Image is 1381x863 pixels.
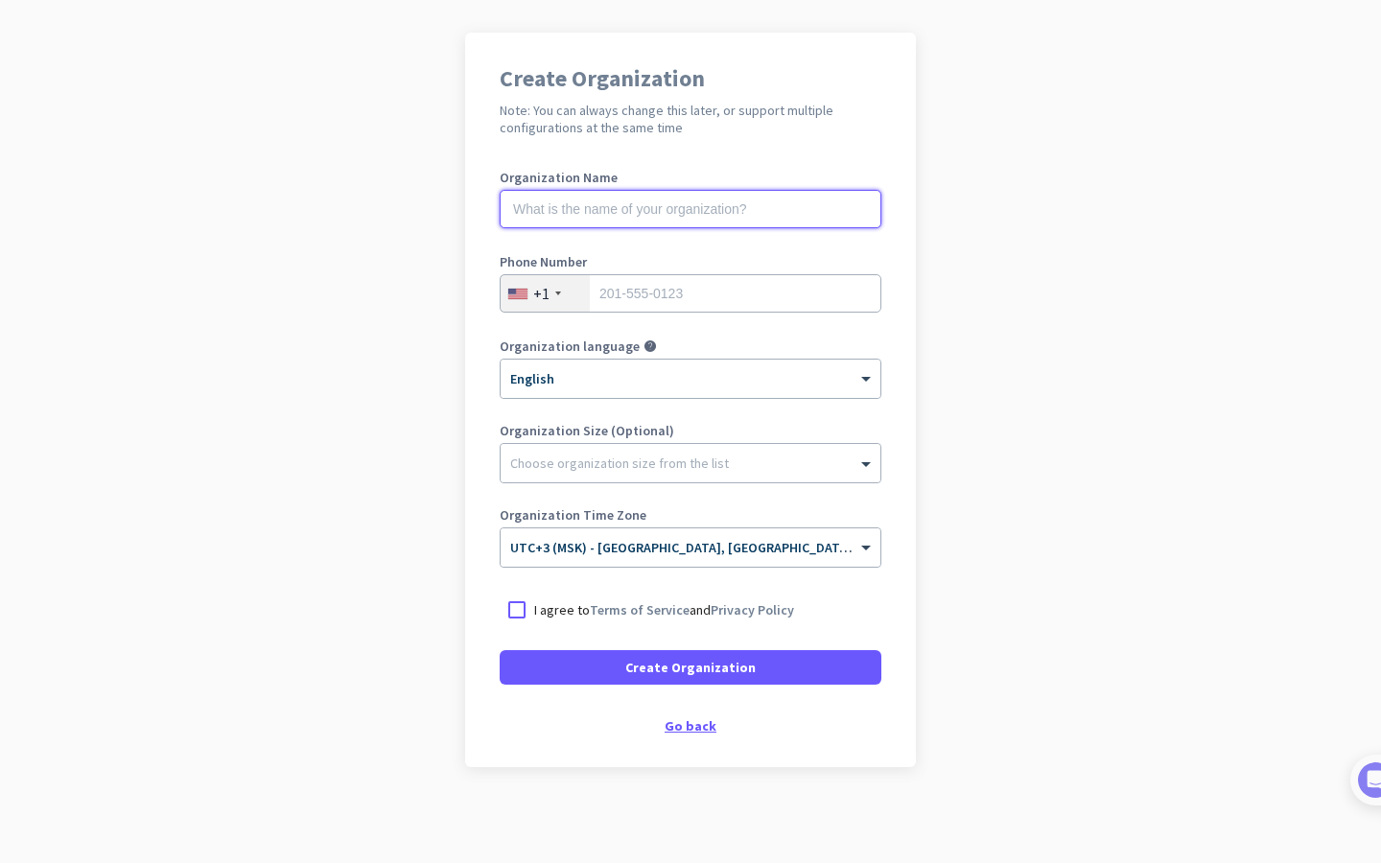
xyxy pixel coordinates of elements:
label: Organization Size (Optional) [500,424,881,437]
div: +1 [533,284,550,303]
h2: Note: You can always change this later, or support multiple configurations at the same time [500,102,881,136]
span: Create Organization [625,658,756,677]
a: Privacy Policy [711,601,794,618]
input: 201-555-0123 [500,274,881,313]
label: Phone Number [500,255,881,268]
label: Organization language [500,339,640,353]
div: Go back [500,719,881,733]
button: Create Organization [500,650,881,685]
label: Organization Time Zone [500,508,881,522]
p: I agree to and [534,600,794,619]
a: Terms of Service [590,601,690,618]
input: What is the name of your organization? [500,190,881,228]
i: help [644,339,657,353]
label: Organization Name [500,171,881,184]
h1: Create Organization [500,67,881,90]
